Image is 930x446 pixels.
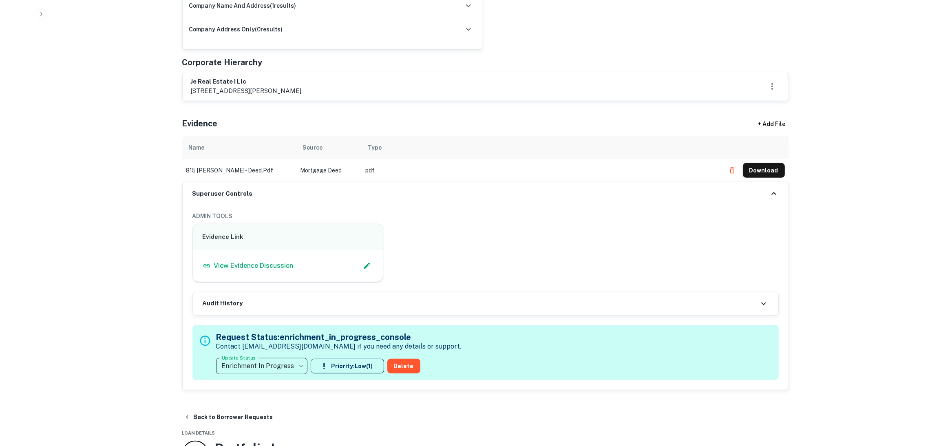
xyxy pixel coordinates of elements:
button: Delete [387,359,420,373]
h5: Request Status: enrichment_in_progress_console [216,331,462,343]
div: Type [368,143,382,152]
div: + Add File [743,117,800,131]
button: Edit Slack Link [361,260,373,272]
div: Source [303,143,323,152]
div: scrollable content [182,136,789,182]
div: Name [189,143,205,152]
h5: Corporate Hierarchy [182,56,263,68]
th: Name [182,136,296,159]
span: Loan Details [182,431,215,435]
td: Mortgage Deed [296,159,362,182]
label: Update Status [222,354,256,361]
p: View Evidence Discussion [214,261,294,271]
h6: company address only ( 0 results) [189,25,283,34]
div: Enrichment In Progress [216,355,307,378]
h6: Evidence Link [203,232,373,242]
h6: Superuser Controls [192,189,253,199]
th: Type [362,136,721,159]
td: pdf [362,159,721,182]
button: Back to Borrower Requests [181,410,276,424]
button: Priority:Low(1) [311,359,384,373]
button: Download [743,163,785,178]
h5: Evidence [182,117,218,130]
th: Source [296,136,362,159]
button: Delete file [725,164,740,177]
h6: company name and address ( 1 results) [189,1,296,10]
p: Contact [EMAIL_ADDRESS][DOMAIN_NAME] if you need any details or support. [216,342,462,351]
p: [STREET_ADDRESS][PERSON_NAME] [191,86,302,96]
a: View Evidence Discussion [203,261,294,271]
td: 815 [PERSON_NAME] - deed.pdf [182,159,296,182]
h6: je real estate i llc [191,77,302,86]
h6: Audit History [203,299,243,308]
h6: ADMIN TOOLS [192,212,779,221]
iframe: Chat Widget [889,381,930,420]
